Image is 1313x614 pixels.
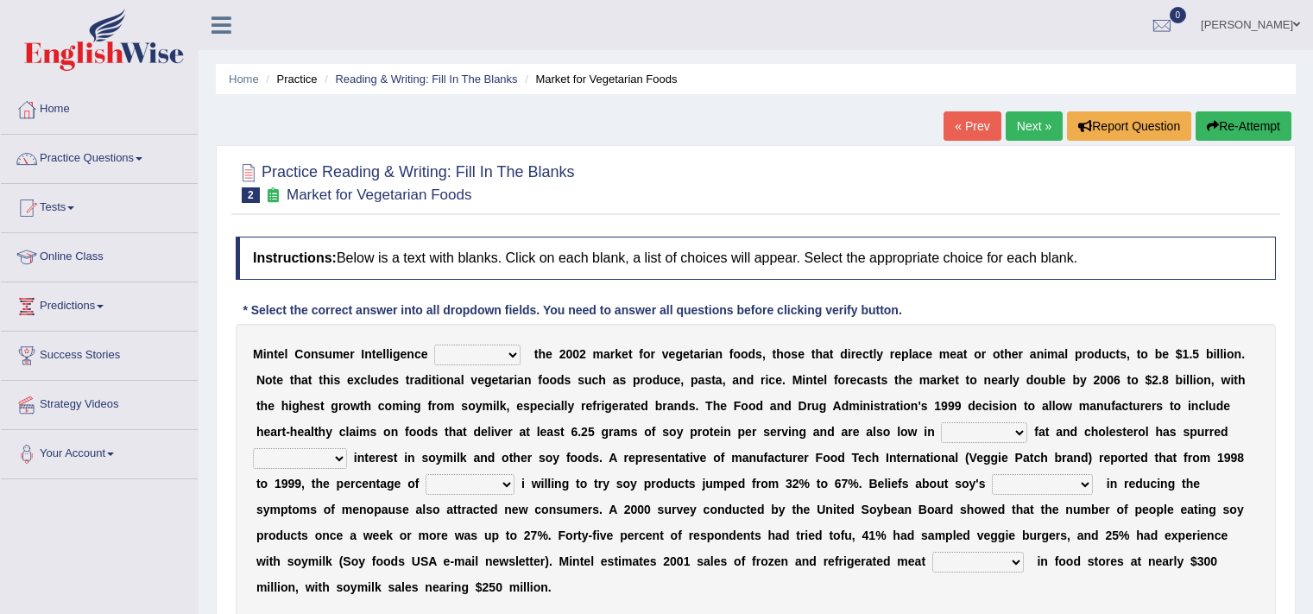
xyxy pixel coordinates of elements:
b: o [1227,347,1234,361]
b: s [578,373,584,387]
b: s [704,373,711,387]
b: f [834,373,838,387]
b: c [862,347,869,361]
b: t [1127,373,1132,387]
b: e [376,347,382,361]
b: n [805,373,813,387]
b: d [1095,347,1102,361]
b: i [848,347,851,361]
b: o [784,347,792,361]
b: r [890,347,894,361]
b: l [1009,373,1013,387]
b: . [1241,347,1245,361]
b: o [645,373,653,387]
b: c [592,373,599,387]
b: i [288,399,292,413]
b: t [1234,373,1238,387]
b: f [538,373,542,387]
b: s [791,347,798,361]
b: e [477,373,484,387]
li: Market for Vegetarian Foods [521,71,677,87]
a: Your Account [1,430,198,473]
b: b [1072,373,1080,387]
button: Report Question [1067,111,1191,141]
b: p [633,373,641,387]
b: l [285,347,288,361]
b: e [491,373,498,387]
b: s [1120,347,1127,361]
b: l [1186,373,1190,387]
b: e [817,373,824,387]
b: l [1064,347,1068,361]
b: e [850,373,857,387]
b: n [364,347,372,361]
b: d [747,373,754,387]
b: r [761,373,765,387]
b: p [1075,347,1083,361]
b: a [716,373,723,387]
b: e [669,347,676,361]
b: a [454,373,461,387]
b: e [1012,347,1019,361]
b: o [549,373,557,387]
b: u [370,373,378,387]
a: Online Class [1,233,198,276]
b: $ [1176,347,1183,361]
b: a [956,347,963,361]
b: s [619,373,626,387]
b: n [1234,347,1242,361]
b: i [1044,347,1047,361]
b: a [698,373,705,387]
b: d [653,373,660,387]
b: t [290,373,294,387]
b: . [1189,347,1192,361]
b: h [1004,347,1012,361]
b: o [838,373,846,387]
b: t [498,373,502,387]
b: , [762,347,766,361]
b: t [955,373,959,387]
b: t [811,347,816,361]
b: e [948,373,955,387]
b: e [421,347,428,361]
b: 2 [1152,373,1158,387]
b: t [773,347,777,361]
b: n [1203,373,1211,387]
b: o [1131,373,1139,387]
b: , [723,373,726,387]
b: x [354,373,361,387]
b: r [409,373,413,387]
b: t [877,373,881,387]
b: e [306,399,313,413]
b: e [546,347,552,361]
b: l [1216,347,1220,361]
b: y [876,347,883,361]
b: i [389,347,393,361]
b: e [385,373,392,387]
b: s [319,347,325,361]
b: a [998,373,1005,387]
b: h [815,347,823,361]
b: d [378,373,386,387]
b: n [715,347,723,361]
b: a [693,347,700,361]
b: M [792,373,803,387]
b: a [301,373,308,387]
button: Re-Attempt [1196,111,1291,141]
b: h [323,373,331,387]
b: f [729,347,734,361]
b: h [538,347,546,361]
b: t [1001,347,1005,361]
b: o [542,373,550,387]
b: e [683,347,690,361]
b: r [937,373,941,387]
b: d [557,373,565,387]
b: d [748,347,756,361]
b: o [439,373,447,387]
b: , [1127,347,1130,361]
span: 2 [242,187,260,203]
b: a [1058,347,1065,361]
b: m [332,347,343,361]
a: Home [229,73,259,85]
b: . [782,373,786,387]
